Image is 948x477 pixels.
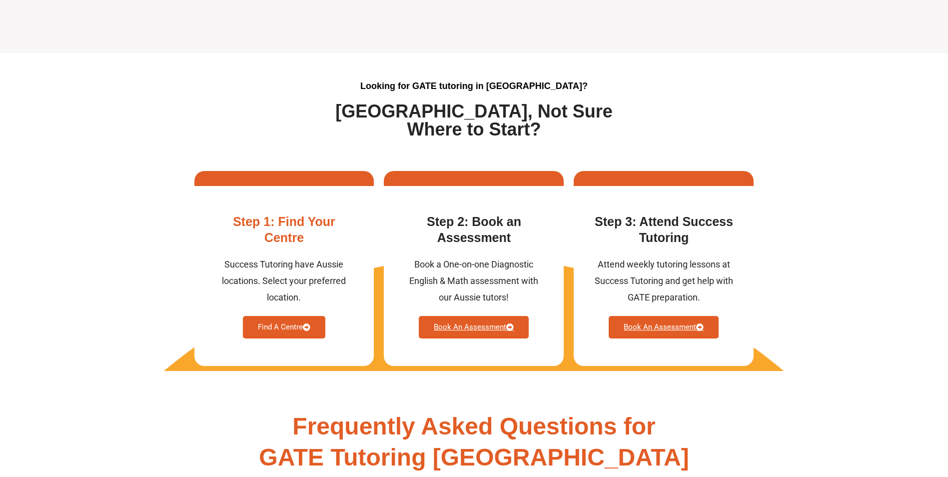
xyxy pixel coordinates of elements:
div: Success Tutoring have Aussie locations. Select your preferred location. [214,256,354,306]
div: Book a One-on-one Diagnostic English & Math assessment with our Aussie tutors! [404,256,544,306]
h3: Step 2: Book an Assessment [404,213,544,246]
div: Attend weekly tutoring lessons at Success Tutoring and get help with GATE preparation. [594,256,734,306]
h3: Step 3: Attend Success Tutoring [594,213,734,246]
h1: [GEOGRAPHIC_DATA], Not Sure Where to Start? [320,102,628,138]
a: Book An Assessment [419,316,529,338]
h2: Looking for GATE tutoring in [GEOGRAPHIC_DATA]? [320,80,628,92]
iframe: Chat Widget [782,364,948,477]
a: Find A Centre [243,316,325,338]
h3: Step 1: Find Your Centre [214,213,354,246]
a: Book An Assessment [609,316,719,338]
h2: Frequently Asked Questions for GATE Tutoring [GEOGRAPHIC_DATA] [194,411,754,473]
